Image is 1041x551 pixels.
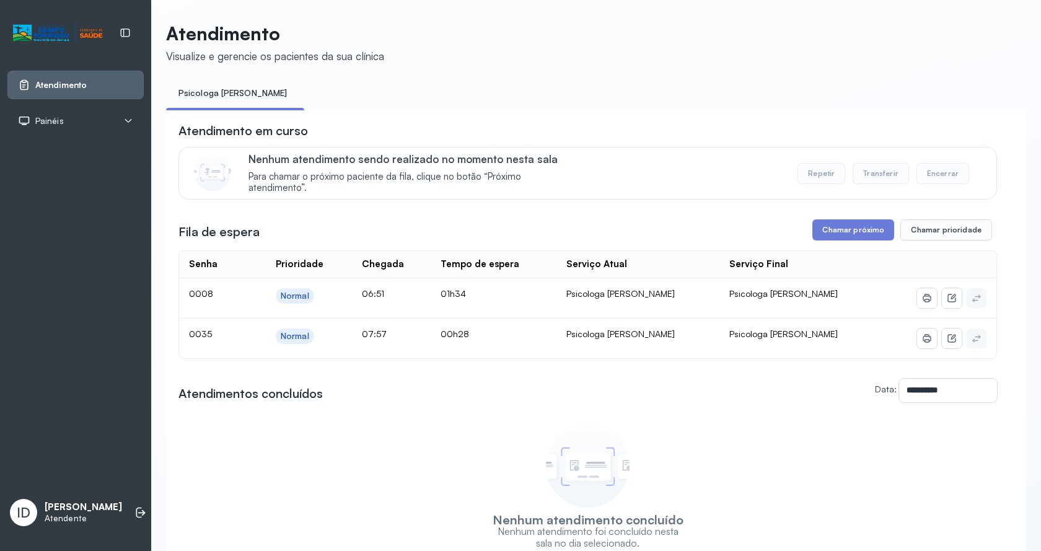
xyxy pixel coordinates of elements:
[35,80,87,90] span: Atendimento
[729,258,788,270] div: Serviço Final
[493,514,683,526] h3: Nenhum atendimento concluído
[166,50,384,63] div: Visualize e gerencie os pacientes da sua clínica
[35,116,64,126] span: Painéis
[441,288,466,299] span: 01h34
[13,23,102,43] img: Logotipo do estabelecimento
[916,163,969,184] button: Encerrar
[166,83,299,104] a: Psicologa [PERSON_NAME]
[281,291,309,301] div: Normal
[441,258,519,270] div: Tempo de espera
[729,328,838,339] span: Psicologa [PERSON_NAME]
[875,384,897,394] label: Data:
[566,288,710,299] div: Psicologa [PERSON_NAME]
[45,501,122,513] p: [PERSON_NAME]
[189,328,212,339] span: 0035
[566,258,627,270] div: Serviço Atual
[362,288,384,299] span: 06:51
[45,513,122,524] p: Atendente
[729,288,838,299] span: Psicologa [PERSON_NAME]
[566,328,710,340] div: Psicologa [PERSON_NAME]
[900,219,992,240] button: Chamar prioridade
[490,526,685,549] p: Nenhum atendimento foi concluído nesta sala no dia selecionado.
[18,79,133,91] a: Atendimento
[189,258,217,270] div: Senha
[189,288,213,299] span: 0008
[194,154,231,191] img: Imagem de CalloutCard
[178,385,323,402] h3: Atendimentos concluídos
[546,424,630,508] img: Imagem de empty state
[248,171,576,195] span: Para chamar o próximo paciente da fila, clique no botão “Próximo atendimento”.
[178,122,308,139] h3: Atendimento em curso
[812,219,894,240] button: Chamar próximo
[362,328,387,339] span: 07:57
[166,22,384,45] p: Atendimento
[362,258,404,270] div: Chegada
[248,152,576,165] p: Nenhum atendimento sendo realizado no momento nesta sala
[797,163,845,184] button: Repetir
[281,331,309,342] div: Normal
[178,223,260,240] h3: Fila de espera
[441,328,469,339] span: 00h28
[276,258,323,270] div: Prioridade
[853,163,909,184] button: Transferir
